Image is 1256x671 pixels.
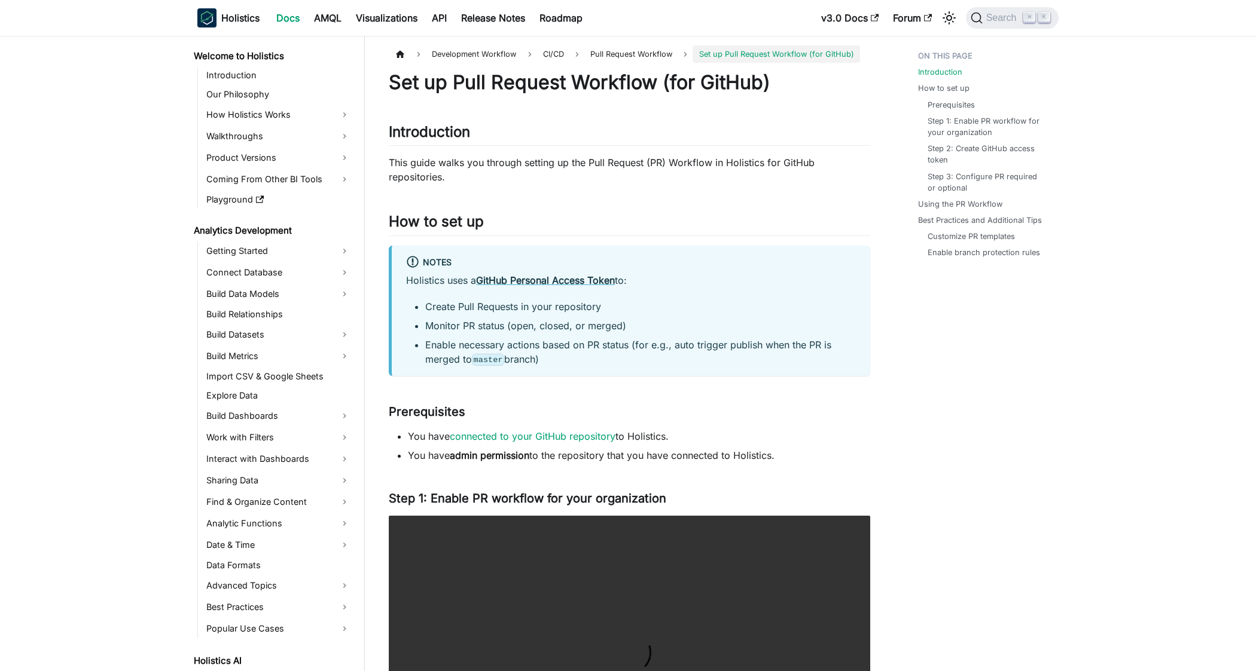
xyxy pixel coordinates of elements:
[203,368,354,385] a: Import CSV & Google Sheets
[221,11,260,25] b: Holistics
[203,191,354,208] a: Playground
[389,491,870,506] h3: Step 1: Enable PR workflow for your organization
[408,448,870,462] li: You have to the repository that you have connected to Holistics.
[918,66,962,78] a: Introduction
[203,492,354,511] a: Find & Organize Content
[203,148,354,167] a: Product Versions
[928,143,1047,166] a: Step 2: Create GitHub access token
[203,67,354,84] a: Introduction
[983,13,1024,23] span: Search
[389,405,870,419] h3: Prerequisites
[928,231,1015,242] a: Customize PR templates
[203,170,354,189] a: Coming From Other BI Tools
[203,86,354,103] a: Our Philosophy
[203,619,354,638] a: Popular Use Cases
[203,406,354,425] a: Build Dashboards
[389,213,870,235] h2: How to set up
[203,449,354,468] a: Interact with Dashboards
[928,115,1047,138] a: Step 1: Enable PR workflow for your organization
[425,338,856,366] li: Enable necessary actions based on PR status (for e.g., auto trigger publish when the PR is merged...
[584,45,678,63] a: Pull Request Workflow
[269,8,307,27] a: Docs
[1023,12,1035,23] kbd: ⌘
[425,318,856,333] li: Monitor PR status (open, closed, or merged)
[197,8,217,27] img: Holistics
[693,45,859,63] span: Set up Pull Request Workflow (for GitHub)
[406,273,856,287] p: Holistics uses a to:
[406,255,856,271] div: Notes
[190,652,354,669] a: Holistics AI
[203,127,354,146] a: Walkthroughs
[940,8,959,27] button: Switch between dark and light mode (currently light mode)
[476,274,615,286] a: GitHub Personal Access Token
[203,241,354,261] a: Getting Started
[928,247,1040,258] a: Enable branch protection rules
[197,8,260,27] a: HolisticsHolistics
[454,8,532,27] a: Release Notes
[349,8,425,27] a: Visualizations
[426,45,522,63] span: Development Workflow
[389,71,870,94] h1: Set up Pull Request Workflow (for GitHub)
[590,50,672,59] span: Pull Request Workflow
[203,535,354,554] a: Date & Time
[203,306,354,323] a: Build Relationships
[425,8,454,27] a: API
[408,429,870,443] li: You have to Holistics.
[966,7,1059,29] button: Search (Command+K)
[472,354,504,366] code: master
[918,82,970,94] a: How to set up
[389,45,870,63] nav: Breadcrumbs
[918,198,1002,210] a: Using the PR Workflow
[185,36,365,671] nav: Docs sidebar
[203,428,354,447] a: Work with Filters
[190,48,354,65] a: Welcome to Holistics
[450,430,615,442] a: connected to your GitHub repository
[928,99,975,111] a: Prerequisites
[203,471,354,490] a: Sharing Data
[203,263,354,282] a: Connect Database
[190,222,354,239] a: Analytics Development
[886,8,939,27] a: Forum
[389,123,870,146] h2: Introduction
[307,8,349,27] a: AMQL
[532,8,590,27] a: Roadmap
[203,598,354,617] a: Best Practices
[203,576,354,595] a: Advanced Topics
[203,284,354,304] a: Build Data Models
[203,387,354,404] a: Explore Data
[203,557,354,574] a: Data Formats
[425,299,856,314] li: Create Pull Requests in your repository
[450,449,529,461] strong: admin permission
[537,45,570,63] span: CI/CD
[389,155,870,184] p: This guide walks you through setting up the Pull Request (PR) Workflow in Holistics for GitHub re...
[203,514,354,533] a: Analytic Functions
[1038,12,1050,23] kbd: K
[389,45,411,63] a: Home page
[203,325,354,344] a: Build Datasets
[203,347,354,366] a: Build Metrics
[928,171,1047,194] a: Step 3: Configure PR required or optional
[814,8,886,27] a: v3.0 Docs
[203,105,354,124] a: How Holistics Works
[918,215,1042,226] a: Best Practices and Additional Tips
